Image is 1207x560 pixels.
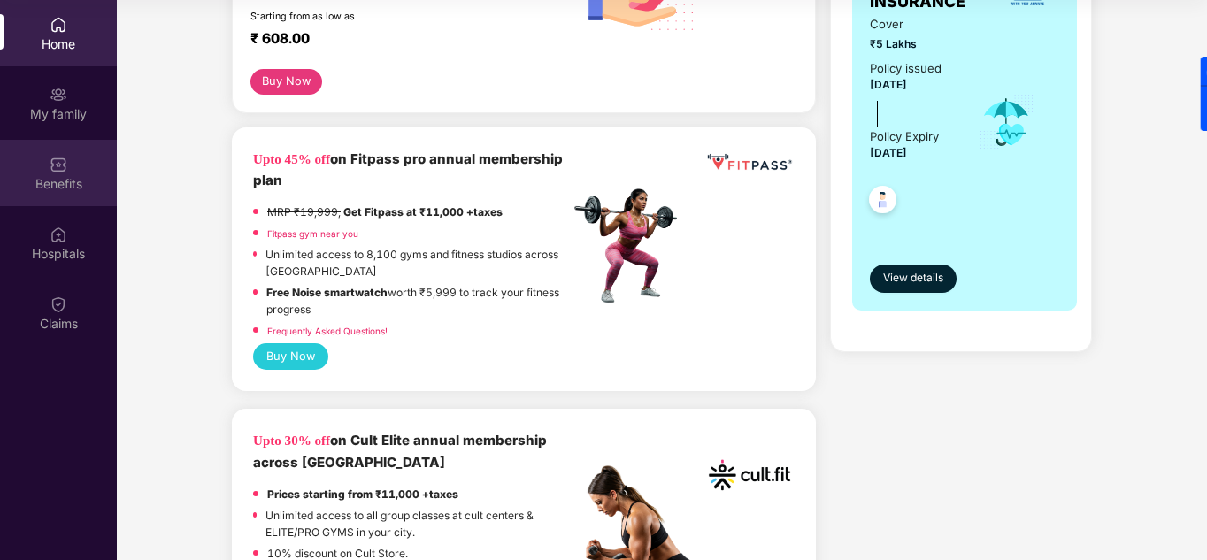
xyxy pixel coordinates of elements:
[978,93,1035,151] img: icon
[870,15,953,34] span: Cover
[870,265,957,293] button: View details
[267,326,388,336] a: Frequently Asked Questions!
[267,228,358,239] a: Fitpass gym near you
[265,507,569,541] p: Unlimited access to all group classes at cult centers & ELITE/PRO GYMS in your city.
[253,433,330,448] b: Upto 30% off
[704,430,795,520] img: cult.png
[870,59,942,78] div: Policy issued
[250,11,495,23] div: Starting from as low as
[253,432,547,471] b: on Cult Elite annual membership across [GEOGRAPHIC_DATA]
[861,180,904,224] img: svg+xml;base64,PHN2ZyB4bWxucz0iaHR0cDovL3d3dy53My5vcmcvMjAwMC9zdmciIHdpZHRoPSI0OC45NDMiIGhlaWdodD...
[266,286,388,299] strong: Free Noise smartwatch
[870,146,907,159] span: [DATE]
[50,156,67,173] img: svg+xml;base64,PHN2ZyBpZD0iQmVuZWZpdHMiIHhtbG5zPSJodHRwOi8vd3d3LnczLm9yZy8yMDAwL3N2ZyIgd2lkdGg9Ij...
[267,205,341,219] del: MRP ₹19,999,
[266,284,569,318] p: worth ₹5,999 to track your fitness progress
[253,150,563,189] b: on Fitpass pro annual membership plan
[253,343,328,370] button: Buy Now
[267,487,458,501] strong: Prices starting from ₹11,000 +taxes
[343,205,503,219] strong: Get Fitpass at ₹11,000 +taxes
[870,127,939,146] div: Policy Expiry
[265,246,569,280] p: Unlimited access to 8,100 gyms and fitness studios across [GEOGRAPHIC_DATA]
[50,86,67,104] img: svg+xml;base64,PHN2ZyB3aWR0aD0iMjAiIGhlaWdodD0iMjAiIHZpZXdCb3g9IjAgMCAyMCAyMCIgZmlsbD0ibm9uZSIgeG...
[870,78,907,91] span: [DATE]
[50,295,67,313] img: svg+xml;base64,PHN2ZyBpZD0iQ2xhaW0iIHhtbG5zPSJodHRwOi8vd3d3LnczLm9yZy8yMDAwL3N2ZyIgd2lkdGg9IjIwIi...
[253,152,330,166] b: Upto 45% off
[50,226,67,243] img: svg+xml;base64,PHN2ZyBpZD0iSG9zcGl0YWxzIiB4bWxucz0iaHR0cDovL3d3dy53My5vcmcvMjAwMC9zdmciIHdpZHRoPS...
[250,69,322,95] button: Buy Now
[870,35,953,52] span: ₹5 Lakhs
[569,184,693,308] img: fpp.png
[883,270,943,287] span: View details
[250,30,552,51] div: ₹ 608.00
[704,149,795,177] img: fppp.png
[50,16,67,34] img: svg+xml;base64,PHN2ZyBpZD0iSG9tZSIgeG1sbnM9Imh0dHA6Ly93d3cudzMub3JnLzIwMDAvc3ZnIiB3aWR0aD0iMjAiIG...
